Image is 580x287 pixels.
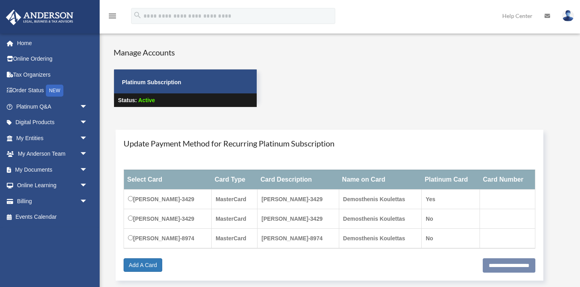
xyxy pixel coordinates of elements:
a: Order StatusNEW [6,83,100,99]
td: [PERSON_NAME]-3429 [124,189,212,209]
strong: Platinum Subscription [122,79,181,85]
td: [PERSON_NAME]-3429 [124,209,212,228]
span: arrow_drop_down [80,146,96,162]
th: Select Card [124,170,212,189]
a: Billingarrow_drop_down [6,193,100,209]
i: menu [108,11,117,21]
th: Name on Card [339,170,421,189]
a: Add A Card [124,258,162,272]
span: arrow_drop_down [80,99,96,115]
a: My Entitiesarrow_drop_down [6,130,100,146]
a: Platinum Q&Aarrow_drop_down [6,99,100,115]
td: [PERSON_NAME]-3429 [257,189,339,209]
td: MasterCard [211,209,257,228]
i: search [133,11,142,20]
th: Card Type [211,170,257,189]
td: [PERSON_NAME]-3429 [257,209,339,228]
span: arrow_drop_down [80,162,96,178]
a: My Documentsarrow_drop_down [6,162,100,178]
span: arrow_drop_down [80,130,96,146]
a: My Anderson Teamarrow_drop_down [6,146,100,162]
a: Online Learningarrow_drop_down [6,178,100,194]
td: [PERSON_NAME]-8974 [124,228,212,248]
img: Anderson Advisors Platinum Portal [4,10,76,25]
td: [PERSON_NAME]-8974 [257,228,339,248]
a: Tax Organizers [6,67,100,83]
h4: Update Payment Method for Recurring Platinum Subscription [124,138,535,149]
span: arrow_drop_down [80,193,96,210]
a: menu [108,14,117,21]
h4: Manage Accounts [114,47,257,58]
td: Demosthenis Koulettas [339,189,421,209]
a: Home [6,35,100,51]
a: Digital Productsarrow_drop_down [6,115,100,131]
th: Card Number [480,170,535,189]
span: arrow_drop_down [80,178,96,194]
a: Online Ordering [6,51,100,67]
th: Card Description [257,170,339,189]
img: User Pic [562,10,574,22]
td: MasterCard [211,189,257,209]
td: No [421,228,480,248]
strong: Status: [118,97,137,103]
td: Demosthenis Koulettas [339,209,421,228]
span: Active [138,97,155,103]
a: Events Calendar [6,209,100,225]
td: Demosthenis Koulettas [339,228,421,248]
td: Yes [421,189,480,209]
div: NEW [46,85,63,97]
span: arrow_drop_down [80,115,96,131]
td: MasterCard [211,228,257,248]
td: No [421,209,480,228]
th: Platinum Card [421,170,480,189]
